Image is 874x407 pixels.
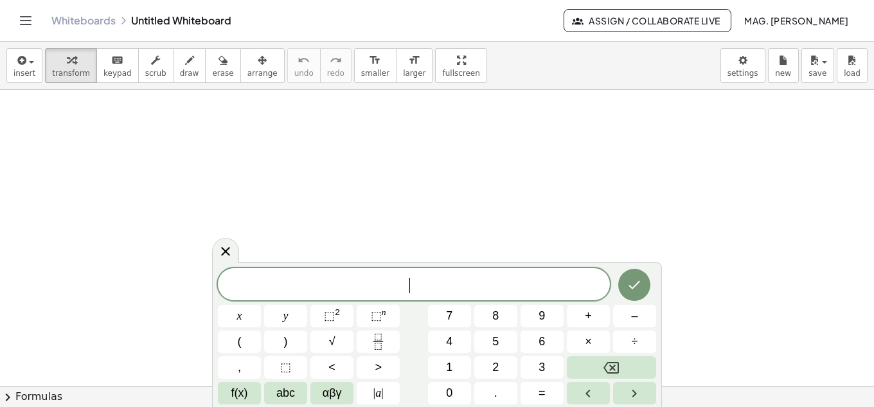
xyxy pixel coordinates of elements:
span: redo [327,69,344,78]
i: undo [298,53,310,68]
span: 5 [492,333,499,350]
span: insert [13,69,35,78]
button: format_sizesmaller [354,48,397,83]
span: f(x) [231,384,248,402]
span: | [373,386,376,399]
span: ( [238,333,242,350]
span: αβγ [323,384,342,402]
span: larger [403,69,425,78]
span: fullscreen [442,69,479,78]
span: ⬚ [371,309,382,322]
button: . [474,382,517,404]
button: , [218,356,261,379]
button: Equals [521,382,564,404]
span: 4 [446,333,452,350]
span: settings [727,69,758,78]
span: > [375,359,382,376]
a: Whiteboards [51,14,116,27]
button: y [264,305,307,327]
button: format_sizelarger [396,48,433,83]
button: Times [567,330,610,353]
button: Backspace [567,356,656,379]
span: scrub [145,69,166,78]
button: Less than [310,356,353,379]
sup: 2 [335,307,340,317]
button: Toggle navigation [15,10,36,31]
button: redoredo [320,48,352,83]
button: 5 [474,330,517,353]
button: draw [173,48,206,83]
button: insert [6,48,42,83]
span: ⬚ [324,309,335,322]
span: | [381,386,384,399]
button: x [218,305,261,327]
button: ( [218,330,261,353]
span: a [373,384,384,402]
button: Superscript [357,305,400,327]
button: 6 [521,330,564,353]
button: settings [720,48,765,83]
button: 8 [474,305,517,327]
span: save [808,69,826,78]
span: 7 [446,307,452,325]
button: Fraction [357,330,400,353]
span: 6 [539,333,545,350]
button: Right arrow [613,382,656,404]
span: draw [180,69,199,78]
span: 1 [446,359,452,376]
span: ⬚ [280,359,291,376]
span: y [283,307,289,325]
button: 2 [474,356,517,379]
span: x [237,307,242,325]
span: < [328,359,335,376]
span: erase [212,69,233,78]
button: Square root [310,330,353,353]
button: scrub [138,48,174,83]
span: × [585,333,592,350]
button: Alphabet [264,382,307,404]
button: 0 [428,382,471,404]
span: – [631,307,638,325]
button: erase [205,48,240,83]
button: Greater than [357,356,400,379]
span: ) [284,333,288,350]
i: format_size [408,53,420,68]
button: 1 [428,356,471,379]
button: load [837,48,868,83]
i: format_size [369,53,381,68]
span: keypad [103,69,132,78]
span: load [844,69,861,78]
button: 9 [521,305,564,327]
button: keyboardkeypad [96,48,139,83]
button: Placeholder [264,356,307,379]
span: Mag. [PERSON_NAME] [744,15,848,26]
span: abc [276,384,295,402]
button: 3 [521,356,564,379]
span: new [775,69,791,78]
span: undo [294,69,314,78]
span: arrange [247,69,278,78]
button: Functions [218,382,261,404]
span: = [539,384,546,402]
span: 3 [539,359,545,376]
button: Squared [310,305,353,327]
span: 8 [492,307,499,325]
span: . [494,384,497,402]
button: Done [618,269,650,301]
button: Left arrow [567,382,610,404]
button: fullscreen [435,48,486,83]
span: 9 [539,307,545,325]
span: √ [329,333,335,350]
span: + [585,307,592,325]
button: Divide [613,330,656,353]
span: ÷ [632,333,638,350]
button: 4 [428,330,471,353]
button: undoundo [287,48,321,83]
span: transform [52,69,90,78]
span: , [238,359,241,376]
button: Mag. [PERSON_NAME] [734,9,859,32]
button: arrange [240,48,285,83]
span: 2 [492,359,499,376]
button: save [801,48,834,83]
button: transform [45,48,97,83]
